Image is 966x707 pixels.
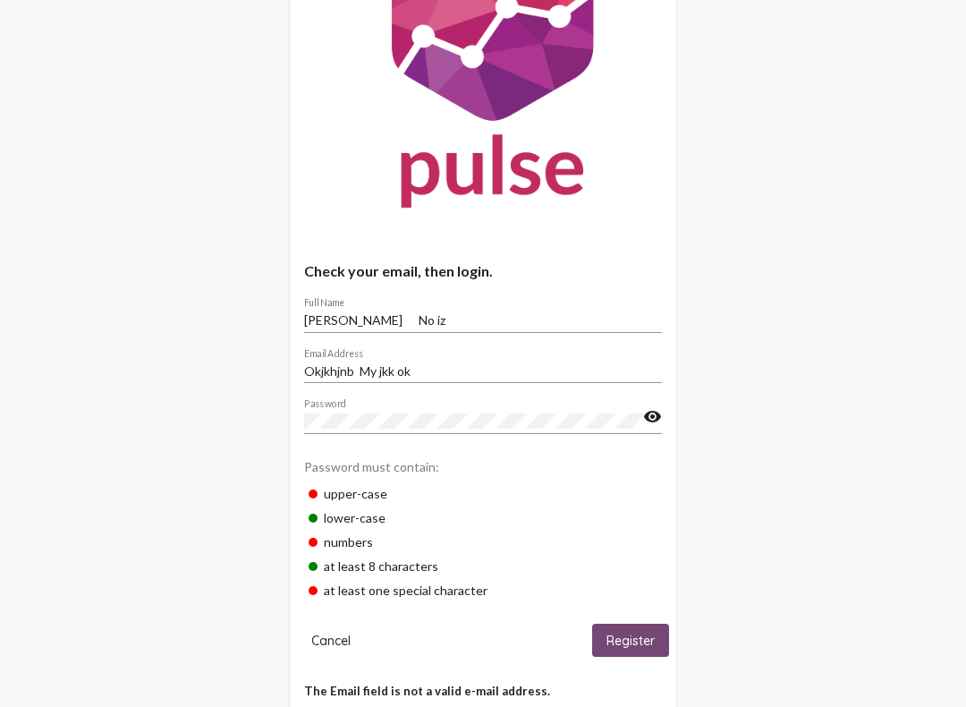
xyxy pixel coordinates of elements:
[606,633,655,649] span: Register
[297,624,365,657] button: Cancel
[304,554,662,578] div: at least 8 characters
[304,578,662,602] div: at least one special character
[643,406,662,428] mat-icon: visibility
[311,633,351,649] span: Cancel
[304,506,662,530] div: lower-case
[592,624,669,657] button: Register
[304,481,662,506] div: upper-case
[304,530,662,554] div: numbers
[304,684,662,698] h5: The Email field is not a valid e-mail address.
[304,450,662,481] div: Password must contain:
[304,262,662,279] h4: Check your email, then login.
